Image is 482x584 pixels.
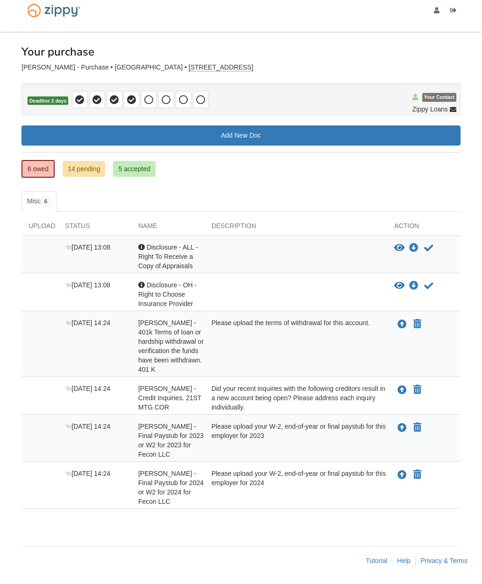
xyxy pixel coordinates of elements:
button: Upload Ethan Seip - Final Paystub for 2023 or W2 for 2023 for Fecon LLC [397,422,408,434]
span: [PERSON_NAME] - Final Paystub for 2024 or W2 for 2024 for Fecon LLC [138,470,204,505]
div: [PERSON_NAME] - Purchase • [GEOGRAPHIC_DATA] • [21,63,461,71]
button: Declare Ethan Seip - Credit Inquiries. 21ST MTG COR not applicable [412,384,422,396]
button: Declare Ethan Seip - Final Paystub for 2023 or W2 for 2023 for Fecon LLC not applicable [412,422,422,433]
a: Add New Doc [21,125,461,146]
div: Please upload your W-2, end-of-year or final paystub for this employer for 2024 [205,469,388,506]
span: [DATE] 14:24 [65,319,110,327]
span: [DATE] 14:24 [65,423,110,430]
span: [PERSON_NAME] - Final Paystub for 2023 or W2 for 2023 for Fecon LLC [138,423,204,458]
a: edit profile [434,7,443,16]
span: 6 [41,197,51,206]
a: Misc [21,191,57,212]
span: Zippy Loans [412,104,448,114]
a: 5 accepted [113,161,156,177]
span: [DATE] 14:24 [65,385,110,392]
span: [DATE] 13:08 [65,243,110,251]
button: Upload Ethan Seip - 401k Terms of loan or hardship withdrawal or verification the funds have been... [397,318,408,330]
button: View Disclosure - ALL - Right To Receive a Copy of Appraisals [394,243,404,253]
a: Download Disclosure - ALL - Right To Receive a Copy of Appraisals [409,244,418,252]
div: Did your recent inquiries with the following creditors result in a new account being open? Please... [205,384,388,412]
button: View Disclosure - OH - Right to Choose Insurance Provider [394,281,404,291]
button: Declare Ethan Seip - 401k Terms of loan or hardship withdrawal or verification the funds have bee... [412,319,422,330]
a: 6 owed [21,160,55,178]
span: [DATE] 14:24 [65,470,110,477]
div: Please upload your W-2, end-of-year or final paystub for this employer for 2023 [205,422,388,459]
button: Upload Ethan Seip - Credit Inquiries. 21ST MTG COR [397,384,408,396]
div: Upload [21,221,58,235]
span: Disclosure - ALL - Right To Receive a Copy of Appraisals [138,243,198,270]
span: Disclosure - OH - Right to Choose Insurance Provider [138,281,197,307]
div: Status [58,221,131,235]
a: 14 pending [63,161,105,177]
button: Declare Ethan Seip - Final Paystub for 2024 or W2 for 2024 for Fecon LLC not applicable [412,469,422,480]
div: Name [131,221,205,235]
a: Log out [450,7,461,16]
span: Your Contact [422,93,456,102]
a: Help [397,557,411,564]
div: Please upload the terms of withdrawal for this account. [205,318,388,374]
button: Acknowledge receipt of document [423,243,434,254]
a: Download Disclosure - OH - Right to Choose Insurance Provider [409,282,418,290]
span: [PERSON_NAME] - Credit Inquiries. 21ST MTG COR [138,385,201,411]
h1: Your purchase [21,46,94,58]
div: Action [387,221,461,235]
button: Upload Ethan Seip - Final Paystub for 2024 or W2 for 2024 for Fecon LLC [397,469,408,481]
div: Description [205,221,388,235]
a: Tutorial [366,557,387,564]
a: Privacy & Terms [420,557,468,564]
span: [DATE] 13:08 [65,281,110,289]
button: Acknowledge receipt of document [423,280,434,292]
span: Deadline 2 days [28,97,68,105]
span: [PERSON_NAME] - 401k Terms of loan or hardship withdrawal or verification the funds have been wit... [138,319,204,373]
